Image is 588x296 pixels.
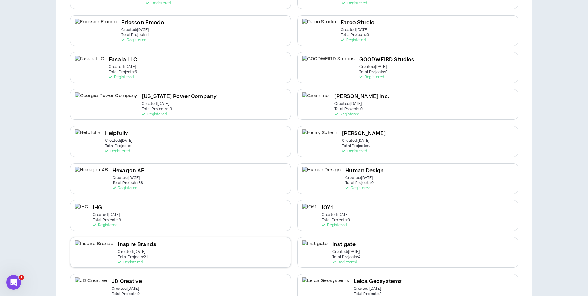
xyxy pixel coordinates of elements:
[93,223,117,227] p: Registered
[354,287,381,291] p: Created: [DATE]
[121,19,164,27] h2: Ericsson Emodo
[142,102,169,106] p: Created: [DATE]
[341,19,374,27] h2: Farco Studio
[105,129,128,138] h2: Helpfully
[359,75,384,79] p: Registered
[113,167,145,175] h2: Hexagon AB
[342,1,367,6] p: Registered
[93,213,120,217] p: Created: [DATE]
[322,204,334,212] h2: IOY1
[302,204,317,218] img: IOY1
[6,275,21,290] iframe: Intercom live chat
[142,112,166,117] p: Registered
[121,38,146,43] p: Registered
[142,107,172,111] p: Total Projects: 13
[75,240,113,254] img: Inspire Brands
[118,255,148,259] p: Total Projects: 21
[75,19,117,33] img: Ericsson Emodo
[118,260,143,265] p: Registered
[121,33,149,37] p: Total Projects: 1
[334,102,362,106] p: Created: [DATE]
[302,92,330,106] img: Girvin Inc.
[341,38,365,43] p: Registered
[105,139,133,143] p: Created: [DATE]
[109,65,136,69] p: Created: [DATE]
[345,176,373,180] p: Created: [DATE]
[345,167,384,175] h2: Human Design
[322,213,349,217] p: Created: [DATE]
[75,56,104,70] img: Fasala LLC
[93,204,102,212] h2: IHG
[109,70,137,74] p: Total Projects: 6
[118,240,156,249] h2: Inspire Brands
[302,240,328,254] img: Instigate
[93,218,121,222] p: Total Projects: 8
[118,250,145,254] p: Created: [DATE]
[342,144,370,148] p: Total Projects: 4
[341,33,369,37] p: Total Projects: 0
[112,277,142,286] h2: JD Creative
[75,92,137,106] img: Georgia Power Company
[142,92,217,101] h2: [US_STATE] Power Company
[345,186,370,191] p: Registered
[302,19,336,33] img: Farco Studio
[302,167,341,181] img: Human Design
[332,255,360,259] p: Total Projects: 4
[322,223,347,227] p: Registered
[332,260,357,265] p: Registered
[332,250,360,254] p: Created: [DATE]
[113,176,140,180] p: Created: [DATE]
[359,70,387,74] p: Total Projects: 0
[341,28,368,32] p: Created: [DATE]
[112,287,139,291] p: Created: [DATE]
[105,144,133,148] p: Total Projects: 1
[113,186,137,191] p: Registered
[109,56,137,64] h2: Fasala LLC
[146,1,171,6] p: Registered
[342,149,367,154] p: Registered
[109,75,134,79] p: Registered
[334,107,363,111] p: Total Projects: 0
[342,139,369,143] p: Created: [DATE]
[75,277,107,291] img: JD Creative
[121,28,149,32] p: Created: [DATE]
[345,181,374,185] p: Total Projects: 0
[359,65,387,69] p: Created: [DATE]
[75,167,108,181] img: Hexagon AB
[75,204,88,218] img: IHG
[302,277,349,291] img: Leica Geosystems
[105,149,130,154] p: Registered
[334,112,359,117] p: Registered
[359,56,414,64] h2: GOODWEIRD Studios
[354,277,402,286] h2: Leica Geosystems
[342,129,386,138] h2: [PERSON_NAME]
[113,181,143,185] p: Total Projects: 38
[302,129,338,143] img: Henry Schein
[332,240,356,249] h2: Instigate
[19,275,24,280] span: 1
[75,129,100,143] img: Helpfully
[302,56,355,70] img: GOODWEIRD Studios
[322,218,350,222] p: Total Projects: 0
[334,92,389,101] h2: [PERSON_NAME] Inc.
